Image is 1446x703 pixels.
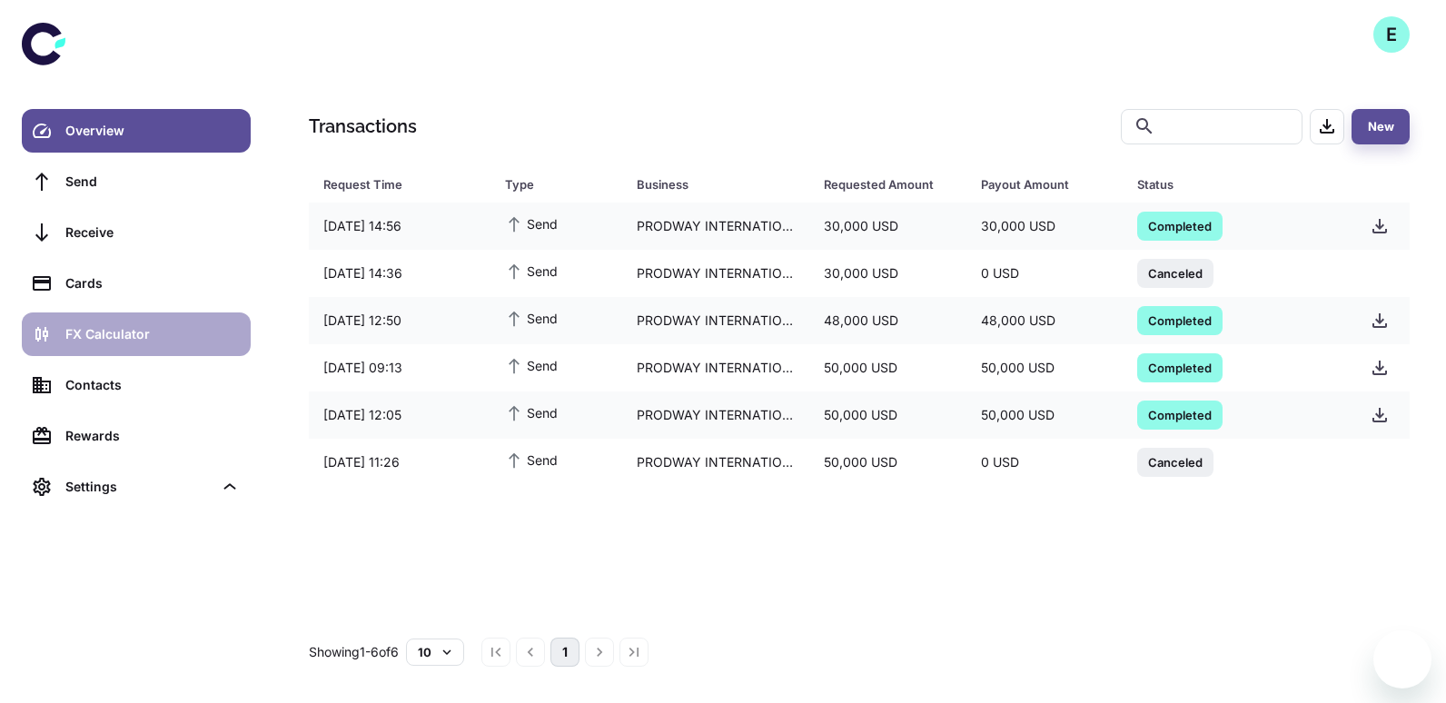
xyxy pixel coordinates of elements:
div: FX Calculator [65,324,240,344]
span: Send [505,402,558,422]
span: Canceled [1137,452,1213,470]
div: Rewards [65,426,240,446]
div: 0 USD [966,445,1123,480]
span: Send [505,261,558,281]
span: Requested Amount [824,172,958,197]
nav: pagination navigation [479,638,651,667]
a: Rewards [22,414,251,458]
div: Status [1137,172,1311,197]
button: page 1 [550,638,579,667]
button: New [1352,109,1410,144]
span: Completed [1137,311,1223,329]
a: Receive [22,211,251,254]
div: 48,000 USD [809,303,966,338]
div: PRODWAY INTERNATIONAL [622,351,810,385]
span: Payout Amount [981,172,1115,197]
div: Cards [65,273,240,293]
span: Send [505,213,558,233]
div: 50,000 USD [966,398,1123,432]
div: [DATE] 11:26 [309,445,490,480]
span: Request Time [323,172,483,197]
span: Send [505,308,558,328]
div: Send [65,172,240,192]
div: 50,000 USD [809,445,966,480]
span: Status [1137,172,1334,197]
div: [DATE] 14:56 [309,209,490,243]
div: Settings [65,477,213,497]
div: 50,000 USD [966,351,1123,385]
iframe: Button to launch messaging window [1373,630,1431,688]
a: Cards [22,262,251,305]
div: [DATE] 12:05 [309,398,490,432]
span: Canceled [1137,263,1213,282]
div: PRODWAY INTERNATIONAL [622,256,810,291]
a: Send [22,160,251,203]
button: E [1373,16,1410,53]
div: PRODWAY INTERNATIONAL [622,398,810,432]
div: Requested Amount [824,172,935,197]
div: 0 USD [966,256,1123,291]
div: Type [505,172,591,197]
h1: Transactions [309,113,417,140]
div: Receive [65,223,240,243]
div: 50,000 USD [809,351,966,385]
span: Completed [1137,405,1223,423]
span: Type [505,172,615,197]
div: 30,000 USD [809,256,966,291]
div: Overview [65,121,240,141]
div: 48,000 USD [966,303,1123,338]
span: Send [505,450,558,470]
p: Showing 1-6 of 6 [309,642,399,662]
div: PRODWAY INTERNATIONAL [622,209,810,243]
div: PRODWAY INTERNATIONAL [622,445,810,480]
span: Completed [1137,358,1223,376]
div: [DATE] 09:13 [309,351,490,385]
a: Overview [22,109,251,153]
div: 30,000 USD [966,209,1123,243]
div: Contacts [65,375,240,395]
span: Completed [1137,216,1223,234]
div: Settings [22,465,251,509]
span: Send [505,355,558,375]
div: 30,000 USD [809,209,966,243]
div: 50,000 USD [809,398,966,432]
div: Request Time [323,172,460,197]
a: Contacts [22,363,251,407]
a: FX Calculator [22,312,251,356]
div: Payout Amount [981,172,1092,197]
button: 10 [406,639,464,666]
div: PRODWAY INTERNATIONAL [622,303,810,338]
div: [DATE] 14:36 [309,256,490,291]
div: [DATE] 12:50 [309,303,490,338]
